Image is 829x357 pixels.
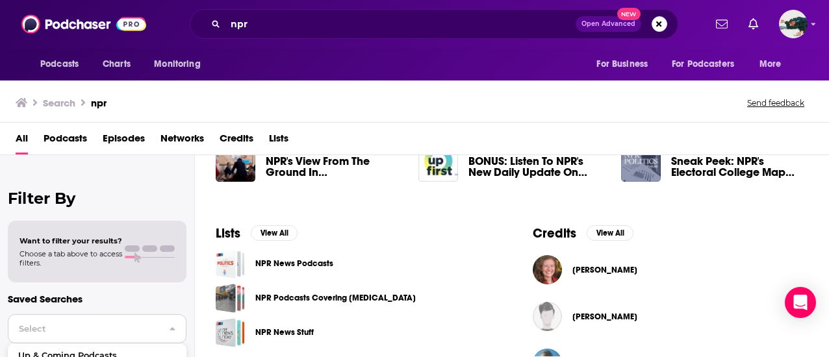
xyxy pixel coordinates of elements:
button: View All [587,225,633,241]
button: open menu [750,52,798,77]
img: BONUS: Listen To NPR's New Daily Update On Coronavirus News [418,142,458,182]
span: [PERSON_NAME] [572,312,637,322]
img: Sneak Peek: NPR's Electoral College Map Analysis [621,142,661,182]
h3: Search [43,97,75,109]
span: BONUS: Listen To NPR's New Daily Update On [MEDICAL_DATA] News [468,156,606,178]
a: NPR's View From The Ground In Iran [266,156,403,178]
p: Saved Searches [8,293,186,305]
span: Choose a tab above to access filters. [19,249,122,267]
button: Open AdvancedNew [576,16,641,32]
h2: Credits [533,225,576,241]
a: NPR News Stuff [216,318,245,347]
button: open menu [145,52,217,77]
button: open menu [587,52,664,77]
img: NPR's View From The Ground In Iran [216,142,255,182]
span: For Podcasters [672,55,734,73]
span: NPR's View From The Ground In [GEOGRAPHIC_DATA] [266,156,403,178]
button: open menu [663,52,753,77]
a: All [16,128,28,154]
span: Logged in as fsg.publicity [779,10,808,38]
button: View All [251,225,298,241]
button: Show profile menu [779,10,808,38]
h3: npr [91,97,107,109]
span: New [617,8,641,20]
div: Search podcasts, credits, & more... [190,9,678,39]
button: Select [8,314,186,343]
div: Open Intercom Messenger [785,287,816,318]
a: NPR Podcasts Covering Coronavirus [216,284,245,313]
a: Episodes [103,128,145,154]
span: Open Advanced [581,21,635,27]
a: Show notifications dropdown [711,13,733,35]
a: Charts [94,52,138,77]
a: BONUS: Listen To NPR's New Daily Update On Coronavirus News [468,156,606,178]
img: User Profile [779,10,808,38]
input: Search podcasts, credits, & more... [225,14,576,34]
button: Anya GrundmannAnya Grundmann [533,249,808,291]
img: Anya Grundmann [533,255,562,284]
a: Podcasts [44,128,87,154]
span: Podcasts [40,55,79,73]
span: More [759,55,782,73]
a: NPR News Podcasts [255,256,333,271]
span: Want to filter your results? [19,236,122,245]
span: Charts [103,55,131,73]
a: NPR News Stuff [255,325,314,339]
img: Podchaser - Follow, Share and Rate Podcasts [21,12,146,36]
button: Send feedback [743,97,808,108]
span: For Business [596,55,648,73]
a: Show notifications dropdown [743,13,763,35]
a: ListsView All [216,225,298,241]
img: Joel Rose [533,302,562,331]
span: [PERSON_NAME] [572,265,637,275]
span: Monitoring [154,55,200,73]
a: Anya Grundmann [572,265,637,275]
h2: Lists [216,225,240,241]
a: Joel Rose [572,312,637,322]
a: Sneak Peek: NPR's Electoral College Map Analysis [671,156,808,178]
a: Networks [160,128,204,154]
button: Joel RoseJoel Rose [533,296,808,338]
a: NPR Podcasts Covering [MEDICAL_DATA] [255,291,416,305]
span: Select [8,325,159,333]
a: Credits [220,128,253,154]
a: NPR News Podcasts [216,249,245,278]
h2: Filter By [8,189,186,208]
a: Lists [269,128,288,154]
a: CreditsView All [533,225,633,241]
button: open menu [31,52,96,77]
